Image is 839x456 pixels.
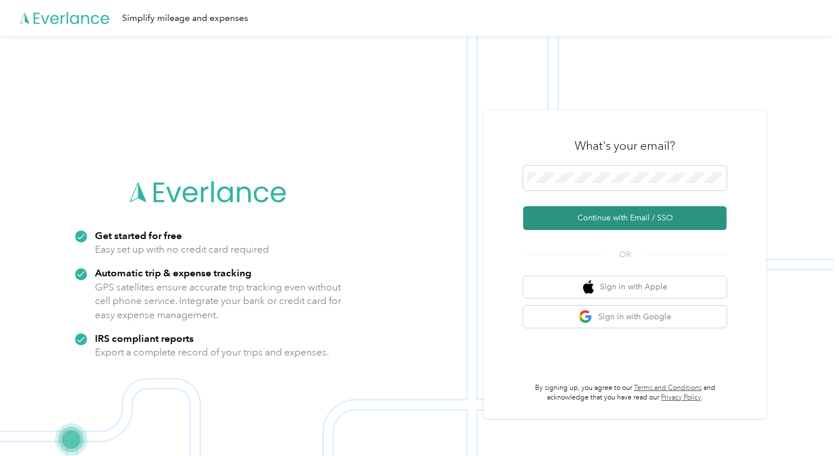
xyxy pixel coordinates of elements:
img: apple logo [583,280,594,294]
img: google logo [579,310,593,324]
strong: Automatic trip & expense tracking [95,267,251,279]
span: OR [605,249,645,260]
a: Privacy Policy [661,393,701,402]
button: apple logoSign in with Apple [523,276,727,298]
p: GPS satellites ensure accurate trip tracking even without cell phone service. Integrate your bank... [95,280,342,322]
strong: IRS compliant reports [95,332,194,344]
p: By signing up, you agree to our and acknowledge that you have read our . [523,383,727,403]
p: Easy set up with no credit card required [95,242,269,257]
strong: Get started for free [95,229,182,241]
button: google logoSign in with Google [523,306,727,328]
div: Simplify mileage and expenses [122,11,248,25]
p: Export a complete record of your trips and expenses. [95,345,329,359]
button: Continue with Email / SSO [523,206,727,230]
a: Terms and Conditions [634,384,702,392]
h3: What's your email? [575,138,675,154]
